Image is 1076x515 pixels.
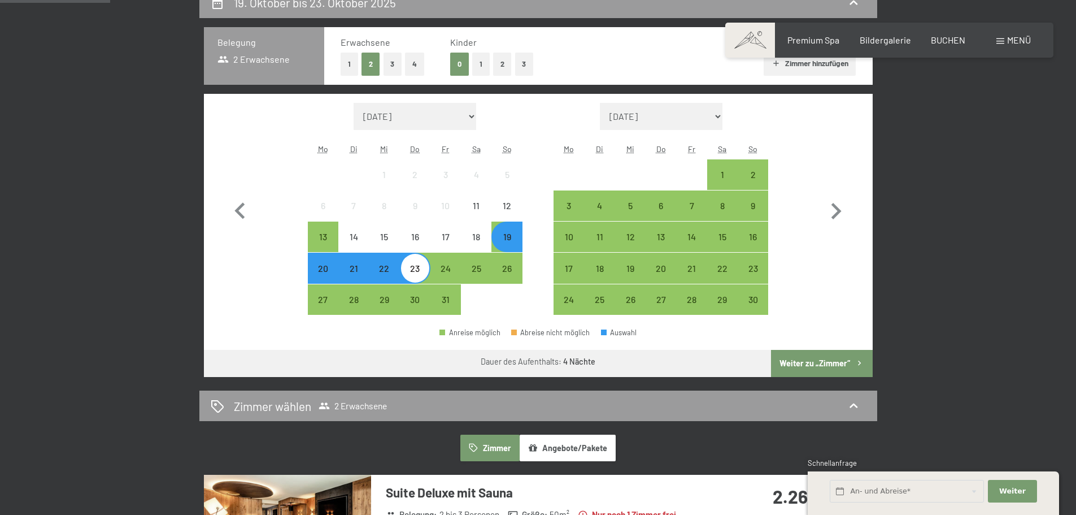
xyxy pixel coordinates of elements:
button: Weiter [988,480,1036,503]
span: Kinder [450,37,477,47]
div: Anreise möglich [338,284,369,315]
div: 17 [432,232,460,261]
div: 19 [616,264,644,292]
div: Anreise nicht möglich [430,191,461,221]
button: 3 [384,53,402,76]
div: Anreise möglich [585,284,615,315]
div: 5 [616,201,644,230]
div: Sun Nov 16 2025 [738,222,768,252]
div: Tue Oct 28 2025 [338,284,369,315]
div: Mon Nov 03 2025 [554,191,584,221]
div: Anreise möglich [676,253,707,283]
abbr: Mittwoch [626,144,634,154]
div: Anreise möglich [439,329,500,336]
div: 8 [370,201,398,230]
div: Tue Nov 18 2025 [585,253,615,283]
div: Anreise möglich [615,284,646,315]
div: 24 [555,295,583,323]
abbr: Freitag [442,144,449,154]
span: Premium Spa [787,34,839,45]
div: 3 [432,170,460,198]
div: 5 [493,170,521,198]
abbr: Samstag [718,144,726,154]
div: Tue Oct 07 2025 [338,191,369,221]
div: 30 [401,295,429,323]
div: 2 [739,170,767,198]
div: 27 [309,295,337,323]
div: 19 [493,232,521,261]
div: 31 [432,295,460,323]
div: Anreise möglich [554,284,584,315]
div: Sun Oct 26 2025 [491,253,522,283]
div: Sat Oct 04 2025 [461,159,491,190]
div: Anreise möglich [554,253,584,283]
div: Anreise nicht möglich [430,159,461,190]
div: Mon Oct 27 2025 [308,284,338,315]
div: 29 [370,295,398,323]
div: Anreise möglich [707,159,738,190]
div: Anreise möglich [308,222,338,252]
div: 8 [708,201,737,230]
div: Anreise möglich [738,159,768,190]
div: Anreise möglich [308,253,338,283]
div: Anreise möglich [738,284,768,315]
div: Tue Oct 14 2025 [338,222,369,252]
div: Sat Nov 15 2025 [707,222,738,252]
div: Anreise nicht möglich [369,191,399,221]
div: 9 [401,201,429,230]
div: 3 [555,201,583,230]
div: Thu Nov 20 2025 [646,253,676,283]
div: Wed Oct 01 2025 [369,159,399,190]
button: 4 [405,53,424,76]
div: 16 [739,232,767,261]
div: Sat Nov 29 2025 [707,284,738,315]
div: Sat Nov 22 2025 [707,253,738,283]
div: Fri Nov 14 2025 [676,222,707,252]
div: Anreise nicht möglich [400,191,430,221]
div: 29 [708,295,737,323]
div: 15 [708,232,737,261]
div: 7 [339,201,368,230]
div: Anreise möglich [615,253,646,283]
div: 1 [370,170,398,198]
div: Fri Oct 24 2025 [430,253,461,283]
div: Tue Nov 04 2025 [585,191,615,221]
div: Anreise möglich [369,284,399,315]
button: Angebote/Pakete [520,435,616,461]
div: 26 [493,264,521,292]
div: Wed Oct 08 2025 [369,191,399,221]
div: 11 [586,232,614,261]
div: Anreise möglich [491,222,522,252]
div: Anreise nicht möglich [369,159,399,190]
div: Anreise möglich [308,284,338,315]
div: Anreise möglich [738,253,768,283]
div: Sun Nov 02 2025 [738,159,768,190]
div: Anreise möglich [615,222,646,252]
div: Tue Nov 11 2025 [585,222,615,252]
div: Anreise nicht möglich [491,159,522,190]
abbr: Montag [318,144,328,154]
div: Wed Oct 22 2025 [369,253,399,283]
div: Fri Oct 31 2025 [430,284,461,315]
div: Anreise möglich [707,222,738,252]
h3: Belegung [217,36,311,49]
div: Anreise möglich [646,191,676,221]
div: Sat Oct 18 2025 [461,222,491,252]
abbr: Sonntag [748,144,757,154]
div: 7 [677,201,705,230]
b: 4 Nächte [563,357,595,366]
div: Fri Nov 07 2025 [676,191,707,221]
abbr: Dienstag [350,144,358,154]
button: Zimmer [460,435,519,461]
div: Mon Oct 20 2025 [308,253,338,283]
button: Nächster Monat [820,103,852,315]
div: Anreise möglich [707,191,738,221]
div: Wed Nov 19 2025 [615,253,646,283]
div: Thu Oct 23 2025 [400,253,430,283]
strong: 2.264,00 € [773,486,857,507]
div: Anreise nicht möglich [491,191,522,221]
div: Anreise nicht möglich [461,159,491,190]
div: Sat Oct 11 2025 [461,191,491,221]
div: Thu Oct 02 2025 [400,159,430,190]
button: 0 [450,53,469,76]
